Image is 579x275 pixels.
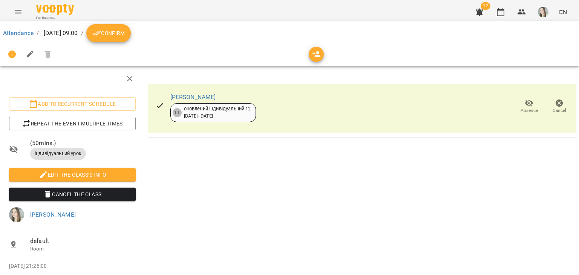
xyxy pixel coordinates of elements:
[559,8,567,16] span: EN
[42,29,78,38] p: [DATE] 09:00
[86,24,131,42] button: Confirm
[30,245,136,253] p: Room
[9,3,27,21] button: Menu
[9,207,24,222] img: a8d7fb5a1d89beb58b3ded8a11ed441a.jpeg
[30,139,136,148] span: ( 50 mins. )
[538,7,548,17] img: a8d7fb5a1d89beb58b3ded8a11ed441a.jpeg
[170,93,216,101] a: [PERSON_NAME]
[514,96,544,117] button: Absence
[15,190,130,199] span: Cancel the class
[173,108,182,117] div: 11
[9,188,136,201] button: Cancel the class
[9,117,136,130] button: Repeat the event multiple times
[81,29,83,38] li: /
[15,170,130,179] span: Edit the class's Info
[544,96,574,117] button: Cancel
[556,5,570,19] button: EN
[3,24,576,42] nav: breadcrumb
[9,97,136,111] button: Add to recurrent schedule
[9,168,136,182] button: Edit the class's Info
[481,2,490,10] span: 12
[30,150,86,157] span: індивідуальний урок
[521,107,538,114] span: Absence
[37,29,39,38] li: /
[184,105,251,119] div: оновлений індивідуальний 12 [DATE] - [DATE]
[30,211,76,218] a: [PERSON_NAME]
[15,119,130,128] span: Repeat the event multiple times
[92,29,125,38] span: Confirm
[9,263,136,270] p: [DATE] 21:26:00
[3,29,34,37] a: Attendance
[36,15,74,20] span: For Business
[36,4,74,15] img: Voopty Logo
[553,107,566,114] span: Cancel
[15,99,130,108] span: Add to recurrent schedule
[30,237,136,246] span: default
